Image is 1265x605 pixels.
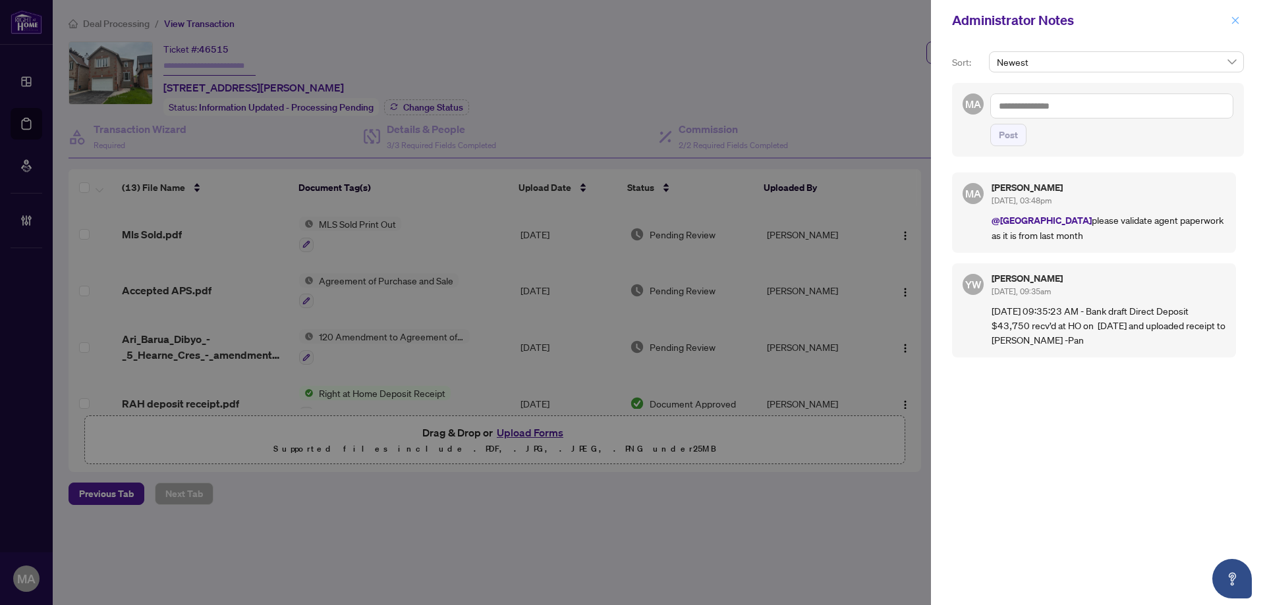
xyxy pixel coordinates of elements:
[992,286,1051,296] span: [DATE], 09:35am
[1231,16,1240,25] span: close
[992,213,1225,242] p: please validate agent paperwork as it is from last month
[952,55,984,70] p: Sort:
[992,303,1225,347] p: [DATE] 09:35:23 AM - Bank draft Direct Deposit $43,750 recv’d at HO on [DATE] and uploaded receip...
[952,11,1227,30] div: Administrator Notes
[997,52,1236,72] span: Newest
[990,124,1026,146] button: Post
[992,183,1225,192] h5: [PERSON_NAME]
[1212,559,1252,598] button: Open asap
[965,276,982,292] span: YW
[965,96,981,112] span: MA
[992,196,1052,205] span: [DATE], 03:48pm
[992,274,1225,283] h5: [PERSON_NAME]
[965,186,981,201] span: MA
[992,214,1092,226] span: @[GEOGRAPHIC_DATA]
